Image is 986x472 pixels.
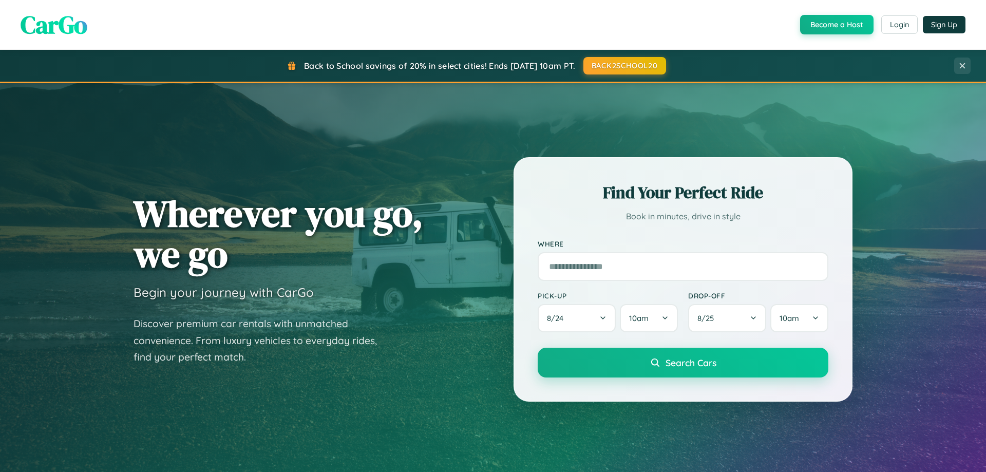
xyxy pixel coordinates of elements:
label: Where [538,239,828,248]
span: Search Cars [666,357,716,368]
label: Pick-up [538,291,678,300]
span: CarGo [21,8,87,42]
button: Become a Host [800,15,874,34]
label: Drop-off [688,291,828,300]
span: 10am [780,313,799,323]
span: 8 / 24 [547,313,568,323]
span: 10am [629,313,649,323]
h1: Wherever you go, we go [134,193,423,274]
p: Book in minutes, drive in style [538,209,828,224]
span: Back to School savings of 20% in select cities! Ends [DATE] 10am PT. [304,61,575,71]
h2: Find Your Perfect Ride [538,181,828,204]
h3: Begin your journey with CarGo [134,285,314,300]
button: Login [881,15,918,34]
button: 8/24 [538,304,616,332]
button: 10am [620,304,678,332]
span: 8 / 25 [697,313,719,323]
button: 8/25 [688,304,766,332]
button: Search Cars [538,348,828,377]
p: Discover premium car rentals with unmatched convenience. From luxury vehicles to everyday rides, ... [134,315,390,366]
button: 10am [770,304,828,332]
button: Sign Up [923,16,965,33]
button: BACK2SCHOOL20 [583,57,666,74]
